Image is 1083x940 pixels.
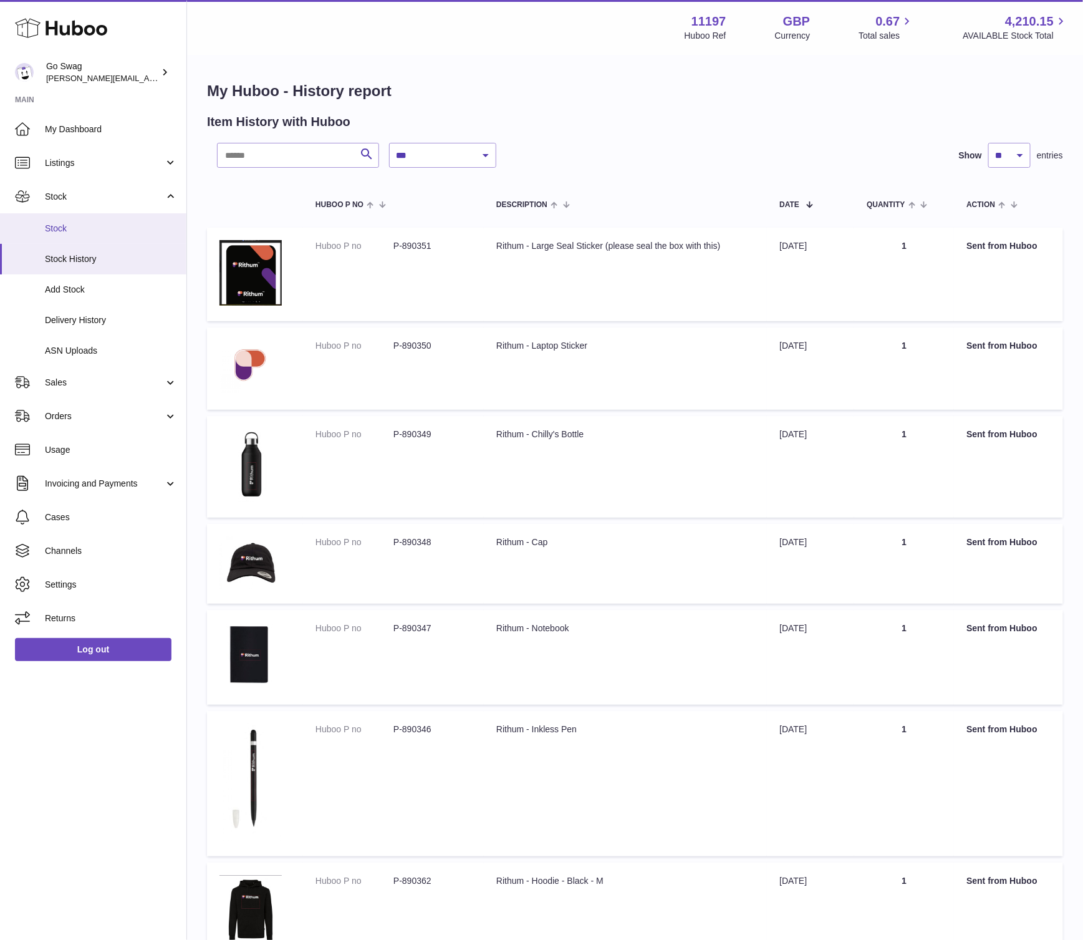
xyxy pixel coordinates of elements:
td: Rithum - Cap [484,524,767,604]
span: Cases [45,511,177,523]
img: 111971698840523.png [219,724,282,841]
a: 0.67 Total sales [859,13,914,42]
span: Returns [45,613,177,624]
strong: Sent from Huboo [966,623,1037,633]
span: entries [1037,150,1063,162]
span: Sales [45,377,164,389]
span: Stock History [45,253,177,265]
span: Add Stock [45,284,177,296]
span: Usage [45,444,177,456]
img: leigh@goswag.com [15,63,34,82]
img: 111971698840429.png [219,536,282,589]
span: 0.67 [876,13,900,30]
dd: P-890347 [393,623,471,634]
td: 1 [854,228,954,321]
strong: 11197 [691,13,726,30]
strong: GBP [783,13,810,30]
span: Stock [45,223,177,235]
span: 4,210.15 [1005,13,1054,30]
span: My Dashboard [45,124,177,135]
td: 1 [854,327,954,410]
div: Currency [775,30,811,42]
span: Settings [45,579,177,591]
dt: Huboo P no [315,623,393,634]
dd: P-890348 [393,536,471,548]
div: Huboo Ref [685,30,726,42]
h1: My Huboo - History report [207,81,1063,101]
strong: Sent from Huboo [966,876,1037,886]
strong: Sent from Huboo [966,724,1037,734]
dt: Huboo P no [315,536,393,548]
strong: Sent from Huboo [966,429,1037,439]
span: Invoicing and Payments [45,478,164,490]
dd: P-890362 [393,875,471,887]
td: Rithum - Chilly's Bottle [484,416,767,518]
td: [DATE] [767,416,854,518]
span: Description [496,201,547,209]
td: Rithum - Notebook [484,610,767,705]
span: Action [966,201,995,209]
span: Date [779,201,799,209]
img: 111971701706590.png [219,240,282,306]
span: AVAILABLE Stock Total [963,30,1068,42]
span: Stock [45,191,164,203]
label: Show [959,150,982,162]
td: 1 [854,711,954,856]
img: 111971698840388.png [219,429,282,503]
dd: P-890346 [393,724,471,735]
strong: Sent from Huboo [966,241,1037,251]
span: Delivery History [45,314,177,326]
td: [DATE] [767,327,854,410]
td: [DATE] [767,524,854,604]
td: Rithum - Large Seal Sticker (please seal the box with this) [484,228,767,321]
span: Orders [45,410,164,422]
td: [DATE] [767,711,854,856]
strong: Sent from Huboo [966,341,1037,351]
span: Channels [45,545,177,557]
dd: P-890349 [393,429,471,440]
td: Rithum - Laptop Sticker [484,327,767,410]
span: ASN Uploads [45,345,177,357]
span: Listings [45,157,164,169]
td: 1 [854,610,954,705]
img: 111971698840475.png [219,623,282,689]
dt: Huboo P no [315,875,393,887]
dd: P-890351 [393,240,471,252]
dt: Huboo P no [315,340,393,352]
td: [DATE] [767,228,854,321]
td: Rithum - Inkless Pen [484,711,767,856]
span: Quantity [867,201,905,209]
img: 111971698840074.png [219,340,282,394]
td: 1 [854,416,954,518]
span: [PERSON_NAME][EMAIL_ADDRESS][DOMAIN_NAME] [46,73,250,83]
dt: Huboo P no [315,240,393,252]
td: [DATE] [767,610,854,705]
dt: Huboo P no [315,724,393,735]
a: 4,210.15 AVAILABLE Stock Total [963,13,1068,42]
td: 1 [854,524,954,604]
strong: Sent from Huboo [966,537,1037,547]
h2: Item History with Huboo [207,114,350,130]
span: Huboo P no [315,201,363,209]
div: Go Swag [46,61,158,84]
span: Total sales [859,30,914,42]
dt: Huboo P no [315,429,393,440]
dd: P-890350 [393,340,471,352]
a: Log out [15,638,171,661]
